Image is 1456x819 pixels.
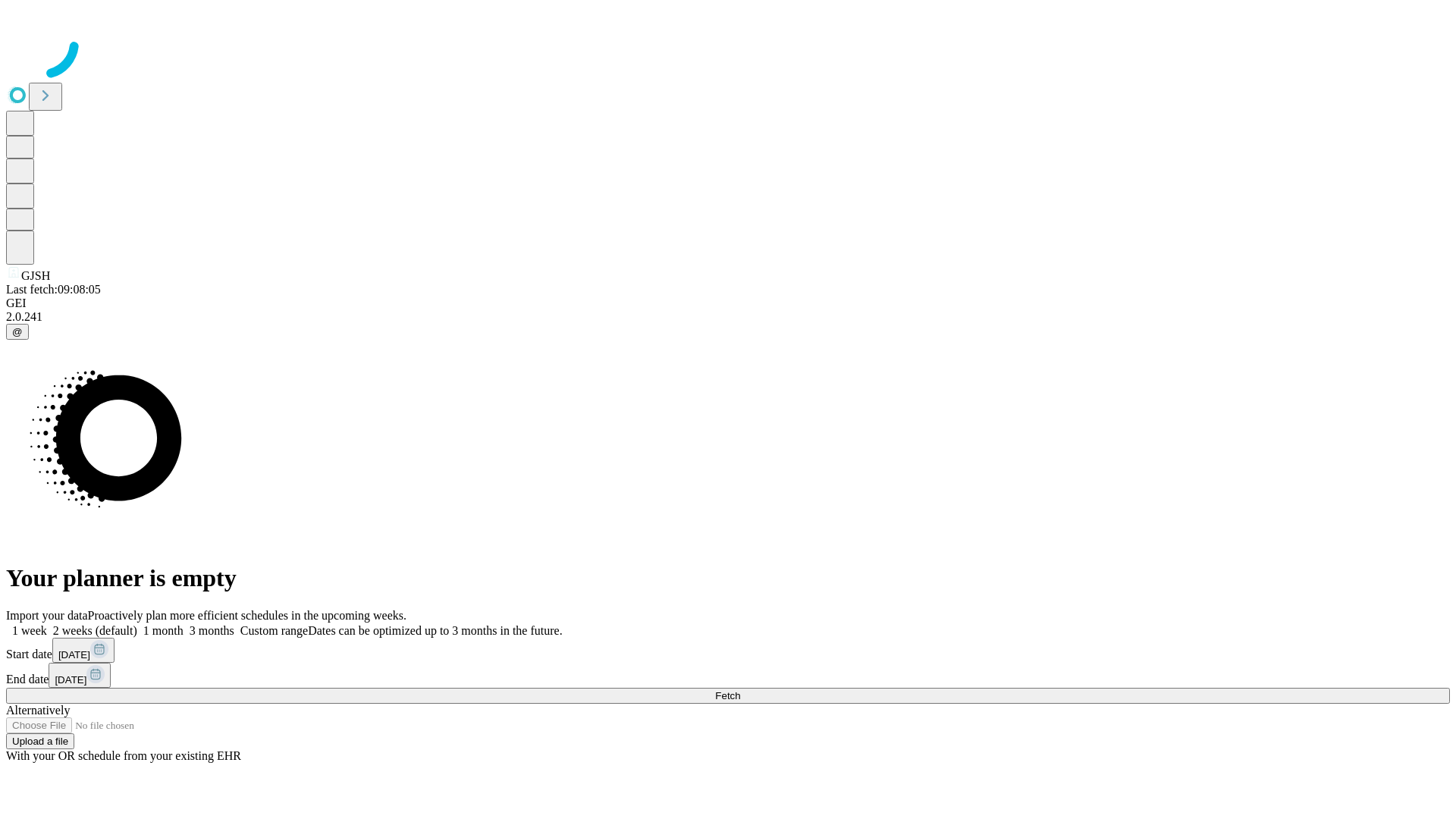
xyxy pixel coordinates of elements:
[240,624,308,637] span: Custom range
[21,269,50,282] span: GJSH
[6,564,1450,592] h1: Your planner is empty
[53,624,137,637] span: 2 weeks (default)
[6,310,1450,324] div: 2.0.241
[6,663,1450,688] div: End date
[715,690,740,701] span: Fetch
[6,688,1450,704] button: Fetch
[308,624,562,637] span: Dates can be optimized up to 3 months in the future.
[6,324,29,340] button: @
[88,609,406,622] span: Proactively plan more efficient schedules in the upcoming weeks.
[190,624,234,637] span: 3 months
[6,283,101,296] span: Last fetch: 09:08:05
[58,649,90,661] span: [DATE]
[12,326,23,337] span: @
[6,297,1450,310] div: GEI
[6,704,70,717] span: Alternatively
[52,638,115,663] button: [DATE]
[6,749,241,762] span: With your OR schedule from your existing EHR
[12,624,47,637] span: 1 week
[143,624,184,637] span: 1 month
[6,733,74,749] button: Upload a file
[6,609,88,622] span: Import your data
[49,663,111,688] button: [DATE]
[55,674,86,686] span: [DATE]
[6,638,1450,663] div: Start date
